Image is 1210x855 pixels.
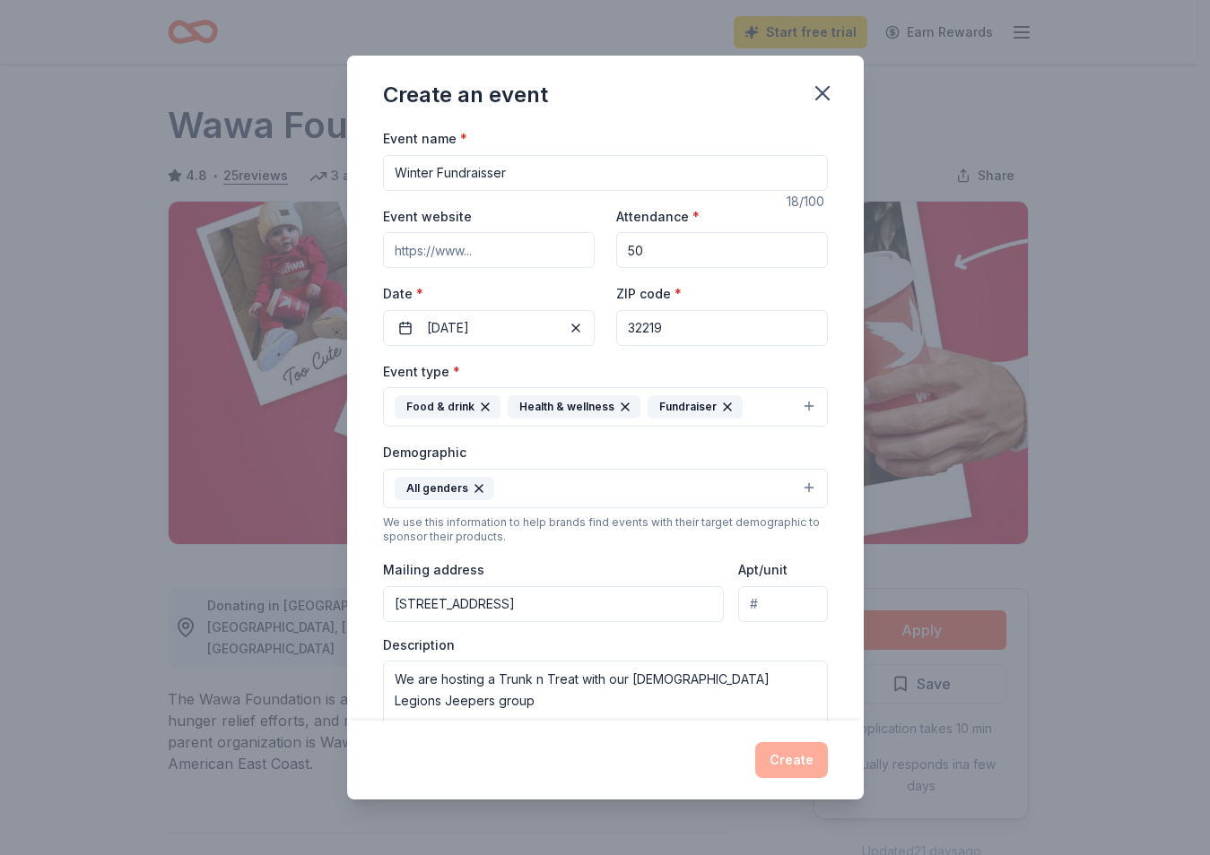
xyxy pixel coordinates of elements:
div: Food & drink [395,395,501,419]
textarea: We are hosting a Trunk n Treat with our [DEMOGRAPHIC_DATA] Legions Jeepers group [383,661,828,741]
button: [DATE] [383,310,595,346]
label: Date [383,285,595,303]
div: Create an event [383,81,548,109]
div: All genders [395,477,494,500]
div: 18 /100 [787,191,828,212]
div: Health & wellness [508,395,640,419]
button: Food & drinkHealth & wellnessFundraiser [383,387,828,427]
input: Spring Fundraiser [383,155,828,191]
div: Fundraiser [648,395,743,419]
label: Attendance [616,208,700,226]
label: Event type [383,363,460,381]
div: We use this information to help brands find events with their target demographic to sponsor their... [383,515,828,544]
label: Event name [383,130,467,148]
label: Demographic [383,444,466,462]
button: All genders [383,469,828,508]
label: Apt/unit [738,561,788,579]
label: ZIP code [616,285,682,303]
label: Mailing address [383,561,484,579]
input: Enter a US address [383,586,725,622]
input: 20 [616,232,828,268]
input: 12345 (U.S. only) [616,310,828,346]
input: https://www... [383,232,595,268]
input: # [738,586,827,622]
label: Event website [383,208,472,226]
label: Description [383,636,455,654]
